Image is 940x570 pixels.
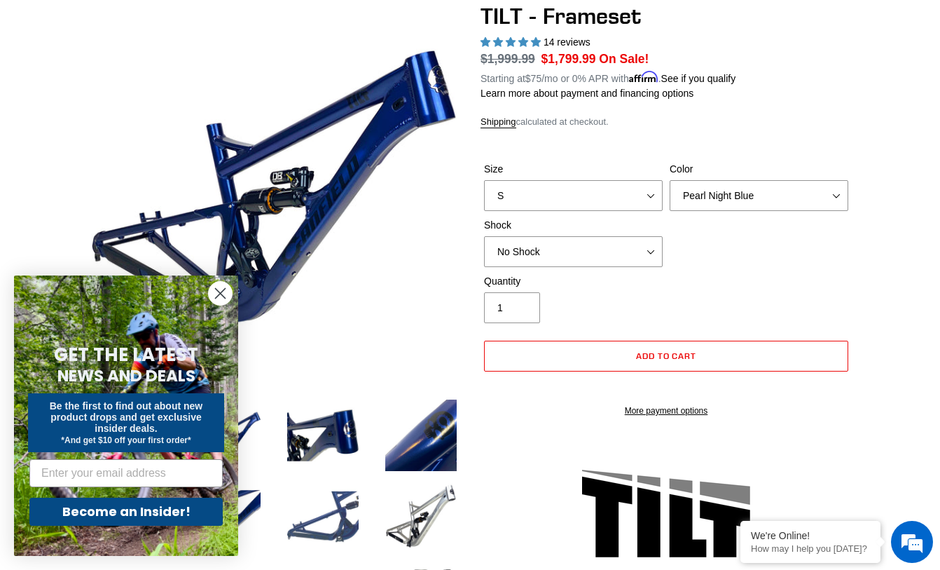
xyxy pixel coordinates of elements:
[57,365,195,387] span: NEWS AND DEALS
[629,71,658,83] span: Affirm
[481,36,544,48] span: 5.00 stars
[481,115,852,129] div: calculated at checkout.
[544,36,590,48] span: 14 reviews
[284,478,361,555] img: Load image into Gallery viewer, TILT - Frameset
[670,162,848,177] label: Color
[599,50,649,68] span: On Sale!
[481,68,735,86] p: Starting at /mo or 0% APR with .
[481,88,693,99] a: Learn more about payment and financing options
[661,73,736,84] a: See if you qualify - Learn more about Affirm Financing (opens in modal)
[525,73,541,84] span: $75
[29,498,223,526] button: Become an Insider!
[751,543,870,554] p: How may I help you today?
[541,52,596,66] span: $1,799.99
[484,218,663,233] label: Shock
[382,478,459,555] img: Load image into Gallery viewer, TILT - Frameset
[481,3,852,29] h1: TILT - Frameset
[382,397,459,474] img: Load image into Gallery viewer, TILT - Frameset
[484,341,848,372] button: Add to cart
[29,459,223,487] input: Enter your email address
[50,400,203,434] span: Be the first to find out about new product drops and get exclusive insider deals.
[636,351,697,361] span: Add to cart
[484,405,848,417] a: More payment options
[481,116,516,128] a: Shipping
[208,281,233,306] button: Close dialog
[54,342,198,367] span: GET THE LATEST
[61,435,191,445] span: *And get $10 off your first order*
[484,162,663,177] label: Size
[484,274,663,289] label: Quantity
[481,52,535,66] s: $1,999.99
[751,530,870,541] div: We're Online!
[284,397,361,474] img: Load image into Gallery viewer, TILT - Frameset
